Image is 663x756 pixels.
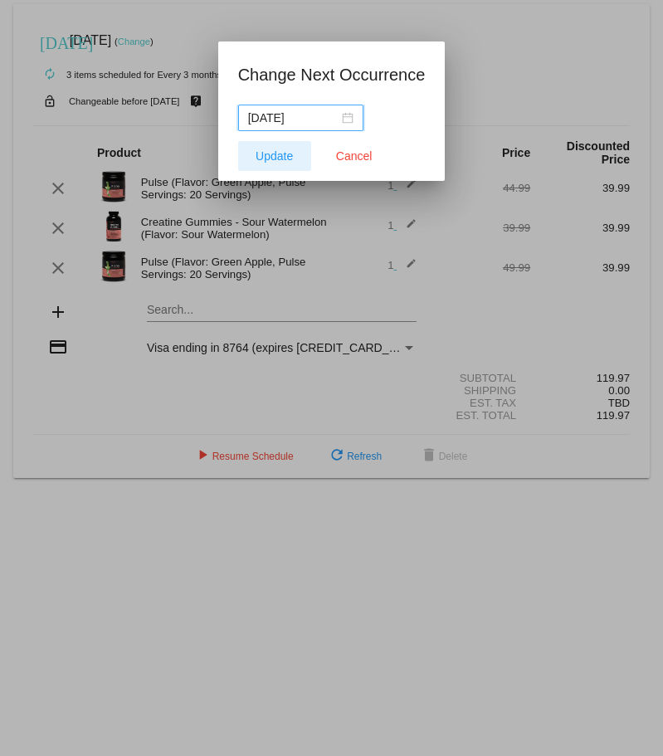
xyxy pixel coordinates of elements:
[318,141,391,171] button: Close dialog
[336,149,373,163] span: Cancel
[248,109,339,127] input: Select date
[256,149,293,163] span: Update
[238,141,311,171] button: Update
[238,61,426,88] h1: Change Next Occurrence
